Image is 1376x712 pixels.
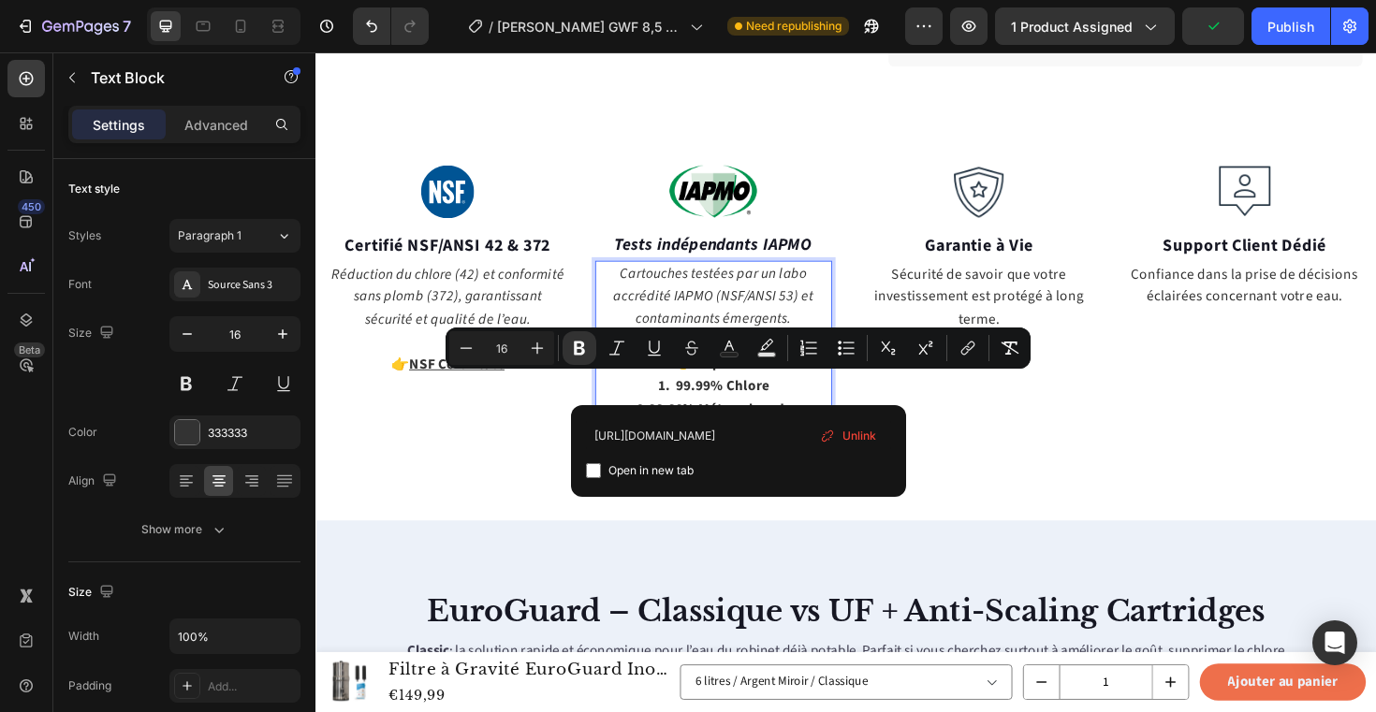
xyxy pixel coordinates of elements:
[787,649,886,685] input: quantity
[169,219,300,253] button: Paragraph 1
[80,320,98,341] strong: 👉
[376,415,389,436] strong: 4.
[352,368,503,388] a: 99,99% Métaux lourds
[344,391,357,412] strong: 3.
[316,192,526,217] strong: Tests indépendants IAPMO
[339,368,352,388] strong: 2.
[296,221,548,440] div: Rich Text Editor. Editing area: main
[497,17,682,36] span: [PERSON_NAME] GWF 8,5 L w/o stand V2
[7,7,139,45] button: 7
[315,224,527,292] i: Cartouches testées par un labo accrédité IAPMO (NSF/ANSI 53) et contaminants émergents.
[353,7,429,45] div: Undo/Redo
[860,224,1108,271] p: Confiance dans la prise de décisions éclairées concernant votre eau.
[68,677,111,694] div: Padding
[357,391,498,412] a: 99.99% PFAS & PFOS
[75,669,374,694] div: €149,99
[98,320,199,341] a: NSF Certificate
[68,321,118,346] div: Size
[578,224,827,296] p: Sécurité de savoir que votre investissement est protégé à long terme.
[208,678,296,695] div: Add...
[141,520,228,539] div: Show more
[586,420,891,450] input: Paste link here
[374,120,467,175] img: gempages_520354537165292643-35da2c66-e8c0-40f9-aed8-f163aa44071f.png
[645,193,760,218] strong: Garantie à Vie
[95,624,1028,663] p: : la solution rapide et économique pour l’eau du robinet déjà potable. Parfait si vous cherchez s...
[111,120,168,176] img: gempages_520354537165292643-9e90a00f-5e0e-463a-a4cb-51abedec06c2.svg
[68,580,118,605] div: Size
[208,425,296,442] div: 333333
[68,469,121,494] div: Align
[1252,7,1330,45] button: Publish
[936,647,1112,687] button: Ajouter au panier
[184,115,248,135] p: Advanced
[93,115,145,135] p: Settings
[208,277,296,294] div: Source Sans 3
[170,619,300,653] input: Auto
[68,227,101,244] div: Styles
[897,193,1070,218] strong: Support Client Dédié
[995,7,1175,45] button: 1 product assigned
[11,641,64,693] img: Système de Purification d’Eau
[380,319,461,340] strong: 👉 Reports:
[68,513,300,546] button: Show more
[674,120,730,176] img: gempages_520354537165292643-af7bd523-f6af-4118-a995-dc008d310d49.webp
[118,573,1005,611] strong: EuroGuard – Classique vs UF + Anti-Scaling Cartridges
[750,649,787,685] button: decrement
[1312,620,1357,665] div: Open Intercom Messenger
[68,424,97,441] div: Color
[956,120,1012,176] img: gempages_520354537165292643-2c9ffc4e-2a89-4108-a3e7-16b4f88123eb.webp
[842,426,876,446] span: Unlink
[68,628,99,645] div: Width
[17,225,263,293] i: Réduction du chlore (42) et conformité sans plomb (372), garantissant sécurité et qualité de l’eau.
[14,342,45,357] div: Beta
[1011,17,1133,36] span: 1 product assigned
[75,640,374,669] h1: Filtre à Gravité EuroGuard Inox - Finition Miroir en Acier Inoxydable - Filtre à Eau et Purificat...
[18,199,45,214] div: 450
[91,66,250,89] p: Text Block
[746,18,842,35] span: Need republishing
[68,181,120,197] div: Text style
[97,623,141,644] strong: Classic
[608,459,694,482] span: Open in new tab
[178,227,242,244] span: Paragraph 1
[123,15,131,37] p: 7
[31,193,249,218] strong: Certifié NSF/ANSI 42 & 372
[489,17,493,36] span: /
[446,327,1031,369] div: Editor contextual toolbar
[886,649,924,685] button: increment
[389,415,466,436] a: 99% Cystes
[362,343,480,364] strong: 1. 99.99% Chlore
[966,655,1083,679] div: Ajouter au panier
[315,52,1376,712] iframe: Design area
[68,276,92,293] div: Font
[1267,17,1314,36] div: Publish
